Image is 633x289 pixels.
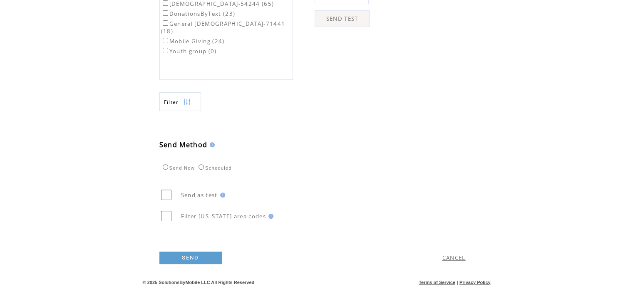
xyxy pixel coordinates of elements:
label: General [DEMOGRAPHIC_DATA]-71441 (18) [161,20,285,35]
span: © 2025 SolutionsByMobile LLC All Rights Reserved [143,280,255,285]
input: Scheduled [199,164,204,170]
img: filters.png [183,93,191,111]
a: SEND TEST [315,10,370,27]
a: Filter [159,92,201,111]
span: | [457,280,458,285]
input: [DEMOGRAPHIC_DATA]-54244 (65) [163,0,168,6]
span: Send Method [159,140,208,149]
input: Mobile Giving (24) [163,38,168,43]
input: General [DEMOGRAPHIC_DATA]-71441 (18) [163,20,168,26]
label: DonationsByText (23) [161,10,236,17]
a: SEND [159,252,222,264]
a: Privacy Policy [459,280,491,285]
a: Terms of Service [419,280,455,285]
label: Youth group (0) [161,47,217,55]
label: Send Now [161,165,195,170]
img: help.gif [218,193,225,198]
span: Show filters [164,99,179,106]
img: help.gif [266,214,273,219]
label: Scheduled [196,165,232,170]
label: Mobile Giving (24) [161,37,225,45]
img: help.gif [207,142,215,147]
input: Send Now [163,164,168,170]
input: DonationsByText (23) [163,10,168,16]
span: Send as test [181,191,218,199]
span: Filter [US_STATE] area codes [181,212,266,220]
a: CANCEL [442,254,466,262]
input: Youth group (0) [163,48,168,53]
